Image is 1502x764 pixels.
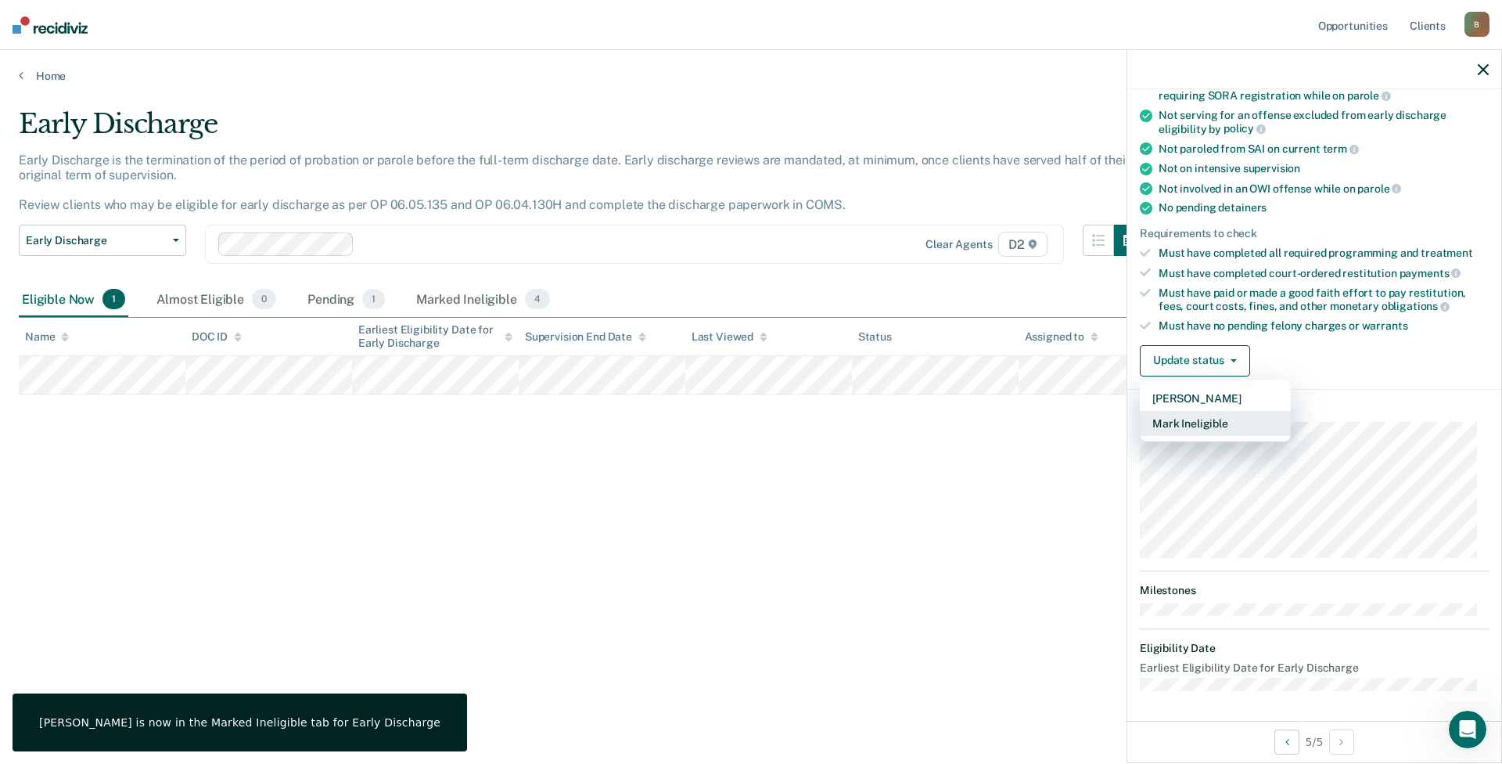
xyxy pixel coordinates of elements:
[19,69,1483,83] a: Home
[1140,227,1489,240] div: Requirements to check
[1357,182,1401,195] span: parole
[1140,402,1489,416] dt: Supervision
[252,289,276,309] span: 0
[1159,247,1489,260] div: Must have completed all required programming and
[26,234,167,247] span: Early Discharge
[1218,201,1267,214] span: detainers
[1140,386,1291,411] button: [PERSON_NAME]
[1159,142,1489,156] div: Not paroled from SAI on current
[1159,319,1489,333] div: Must have no pending felony charges or
[1323,142,1359,155] span: term
[1421,247,1473,259] span: treatment
[304,283,388,317] div: Pending
[13,16,88,34] img: Recidiviz
[358,323,512,350] div: Earliest Eligibility Date for Early Discharge
[858,330,892,344] div: Status
[1464,12,1489,37] div: B
[1159,109,1489,135] div: Not serving for an offense excluded from early discharge eligibility by
[19,283,128,317] div: Eligible Now
[1159,266,1489,280] div: Must have completed court-ordered restitution
[1159,162,1489,175] div: Not on intensive
[19,153,1130,213] p: Early Discharge is the termination of the period of probation or parole before the full-term disc...
[1159,201,1489,214] div: No pending
[525,289,550,309] span: 4
[39,715,440,730] div: [PERSON_NAME] is now in the Marked Ineligible tab for Early Discharge
[1025,330,1098,344] div: Assigned to
[998,232,1047,257] span: D2
[413,283,553,317] div: Marked Ineligible
[102,289,125,309] span: 1
[1140,584,1489,597] dt: Milestones
[1224,122,1266,135] span: policy
[1274,730,1299,755] button: Previous Opportunity
[362,289,385,309] span: 1
[1140,661,1489,675] dt: Earliest Eligibility Date for Early Discharge
[1400,267,1461,279] span: payments
[192,330,242,344] div: DOC ID
[25,330,69,344] div: Name
[1382,300,1450,312] span: obligations
[1127,721,1501,762] div: 5 / 5
[19,108,1145,153] div: Early Discharge
[1243,162,1300,175] span: supervision
[1159,182,1489,196] div: Not involved in an OWI offense while on
[1140,642,1489,655] dt: Eligibility Date
[525,330,646,344] div: Supervision End Date
[1347,89,1391,102] span: parole
[692,330,767,344] div: Last Viewed
[1159,286,1489,313] div: Must have paid or made a good faith effort to pay restitution, fees, court costs, fines, and othe...
[1329,730,1354,755] button: Next Opportunity
[1140,411,1291,436] button: Mark Ineligible
[1449,711,1486,748] iframe: Intercom live chat
[925,238,992,251] div: Clear agents
[1140,345,1250,377] button: Update status
[1362,319,1408,332] span: warrants
[153,283,279,317] div: Almost Eligible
